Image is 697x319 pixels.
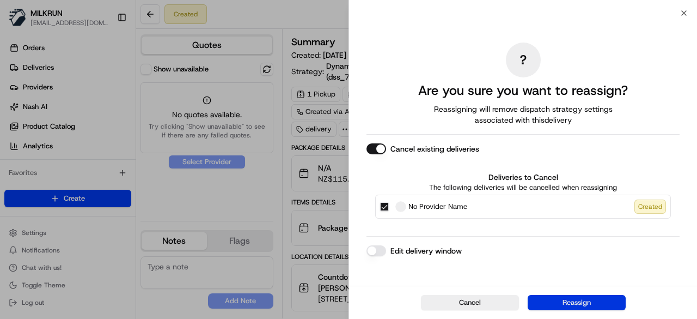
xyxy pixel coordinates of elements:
label: Deliveries to Cancel [375,172,671,183]
label: Edit delivery window [390,245,462,256]
span: No Provider Name [408,201,467,212]
div: ? [506,43,541,77]
p: The following deliveries will be cancelled when reassigning [375,183,671,192]
span: Reassigning will remove dispatch strategy settings associated with this delivery [419,104,628,125]
button: Cancel [421,295,519,310]
button: Reassign [528,295,626,310]
h2: Are you sure you want to reassign? [418,82,628,99]
label: Cancel existing deliveries [390,143,479,154]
